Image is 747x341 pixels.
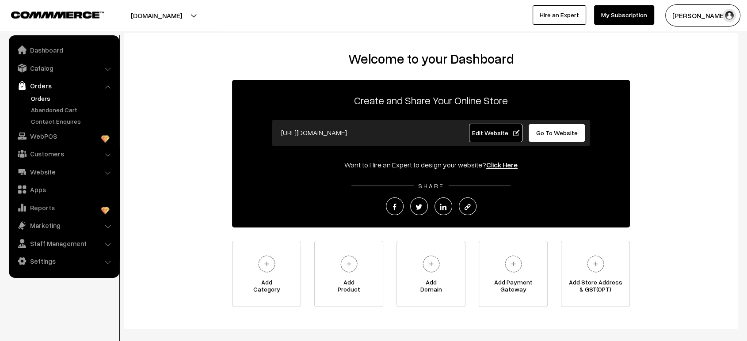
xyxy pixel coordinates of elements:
a: AddProduct [314,241,383,307]
a: Go To Website [528,124,585,142]
a: Settings [11,253,116,269]
img: plus.svg [337,252,361,276]
div: Want to Hire an Expert to design your website? [232,159,630,170]
span: Add Payment Gateway [479,279,547,296]
a: Abandoned Cart [29,105,116,114]
button: [PERSON_NAME] [665,4,740,27]
a: Hire an Expert [533,5,586,25]
a: Add Store Address& GST(OPT) [561,241,630,307]
p: Create and Share Your Online Store [232,92,630,108]
a: Edit Website [469,124,523,142]
a: Website [11,164,116,180]
a: Contact Enquires [29,117,116,126]
span: SHARE [414,182,449,189]
span: Edit Website [472,129,519,136]
a: Orders [11,78,116,94]
button: [DOMAIN_NAME] [100,4,213,27]
a: AddCategory [232,241,301,307]
span: Go To Website [536,129,578,136]
a: Customers [11,146,116,162]
img: plus.svg [255,252,279,276]
span: Add Category [232,279,301,296]
a: Dashboard [11,42,116,58]
img: plus.svg [419,252,443,276]
a: WebPOS [11,128,116,144]
img: plus.svg [583,252,608,276]
span: Add Domain [397,279,465,296]
a: Apps [11,182,116,197]
a: Marketing [11,217,116,233]
a: Click Here [486,160,518,169]
a: Add PaymentGateway [479,241,548,307]
span: Add Store Address & GST(OPT) [561,279,629,296]
a: COMMMERCE [11,9,88,19]
a: Catalog [11,60,116,76]
a: Orders [29,94,116,103]
a: My Subscription [594,5,654,25]
span: Add Product [315,279,383,296]
img: COMMMERCE [11,11,104,18]
h2: Welcome to your Dashboard [133,51,729,67]
a: Staff Management [11,235,116,251]
img: user [723,9,736,22]
a: Reports [11,200,116,216]
img: plus.svg [501,252,526,276]
a: AddDomain [396,241,465,307]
